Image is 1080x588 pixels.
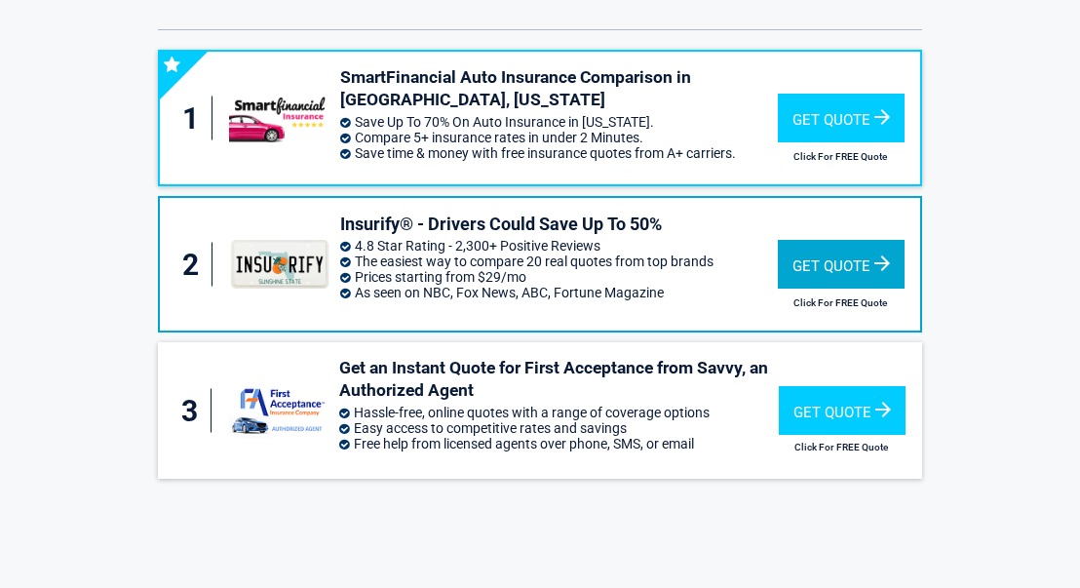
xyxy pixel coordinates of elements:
[340,145,778,161] li: Save time & money with free insurance quotes from A+ carriers.
[340,269,778,285] li: Prices starting from $29/mo
[229,240,329,289] img: insurify's logo
[340,130,778,145] li: Compare 5+ insurance rates in under 2 Minutes.
[340,66,778,111] h3: SmartFinancial Auto Insurance Comparison in [GEOGRAPHIC_DATA], [US_STATE]
[778,240,905,289] div: Get Quote
[339,436,779,451] li: Free help from licensed agents over phone, SMS, or email
[177,389,211,433] div: 3
[340,213,778,235] h3: Insurify® - Drivers Could Save Up To 50%
[339,420,779,436] li: Easy access to competitive rates and savings
[339,405,779,420] li: Hassle-free, online quotes with a range of coverage options
[778,151,903,162] h2: Click For FREE Quote
[779,442,905,452] h2: Click For FREE Quote
[340,238,778,254] li: 4.8 Star Rating - 2,300+ Positive Reviews
[778,297,903,308] h2: Click For FREE Quote
[340,114,778,130] li: Save Up To 70% On Auto Insurance in [US_STATE].
[339,357,779,402] h3: Get an Instant Quote for First Acceptance from Savvy, an Authorized Agent
[229,94,329,142] img: smartfinancial's logo
[779,386,906,435] div: Get Quote
[179,97,212,140] div: 1
[340,254,778,269] li: The easiest way to compare 20 real quotes from top brands
[340,285,778,300] li: As seen on NBC, Fox News, ABC, Fortune Magazine
[179,243,212,287] div: 2
[778,94,905,142] div: Get Quote
[228,382,329,440] img: savvy's logo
